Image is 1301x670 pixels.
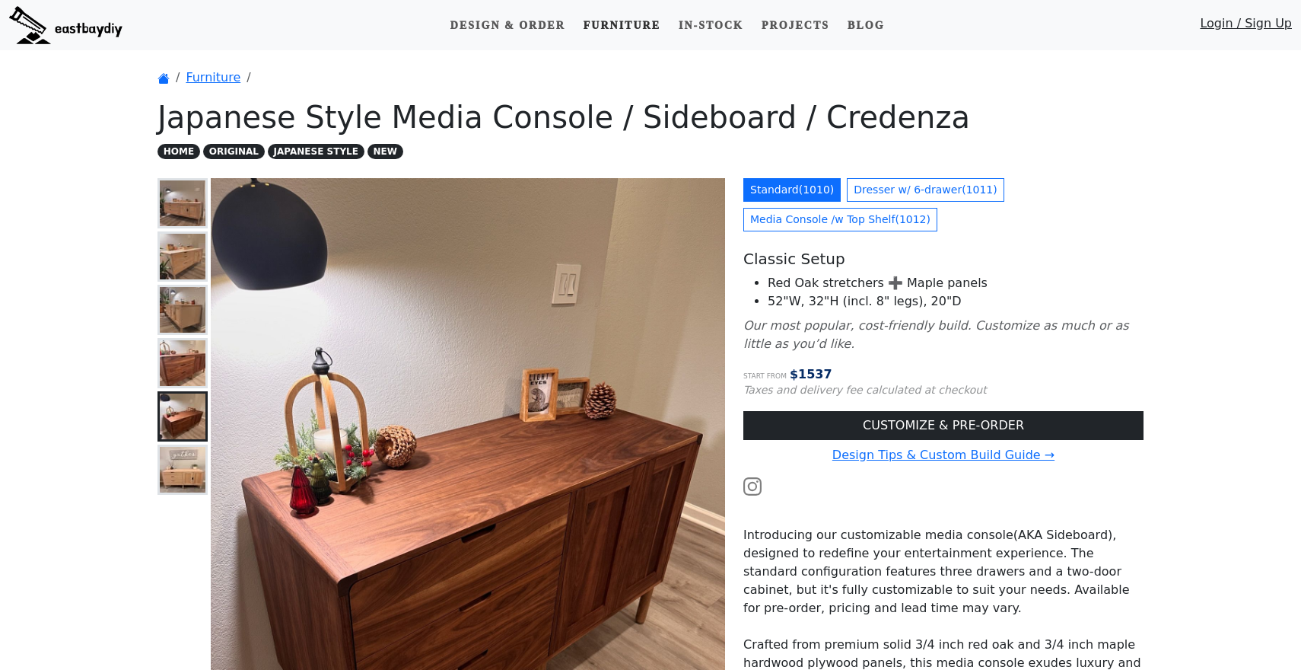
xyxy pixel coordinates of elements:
span: NEW [367,144,403,159]
img: eastbaydiy [9,6,122,44]
img: Japanese Style Walnut Credenza - Front [160,340,205,386]
a: Login / Sign Up [1200,14,1292,40]
small: Taxes and delivery fee calculated at checkout [743,384,987,396]
a: Blog [841,11,890,40]
img: Japanese Style Walnut Credenza - Top [160,394,205,439]
h1: Japanese Style Media Console / Sideboard / Credenza [157,99,1144,136]
a: Watch the build video or pictures on Instagram [743,478,762,493]
nav: breadcrumb [157,69,1144,87]
a: CUSTOMIZE & PRE-ORDER [743,411,1144,440]
img: Japanese Style Media Console - Overview [160,180,205,226]
img: Red oak Japanese style media console w/ slat door - limited edition [160,447,205,493]
a: Dresser w/ 6-drawer(1011) [847,178,1004,202]
a: Projects [755,11,835,40]
span: JAPANESE STYLE [268,144,364,159]
p: Introducing our customizable media console(AKA Sideboard), designed to redefine your entertainmen... [743,526,1144,617]
i: Our most popular, cost-friendly build. Customize as much or as little as you’d like. [743,318,1129,351]
li: 52"W, 32"H (incl. 8" legs), 20"D [768,292,1144,311]
img: Japanese Style Media Console Side View [160,287,205,333]
span: $ 1537 [790,367,832,381]
small: Start from [743,372,787,380]
a: Design Tips & Custom Build Guide → [832,448,1054,462]
a: Media Console /w Top Shelf(1012) [743,208,937,231]
a: Furniture [186,70,240,85]
a: Standard(1010) [743,178,841,202]
a: Design & Order [444,11,571,40]
a: Furniture [577,11,666,40]
li: Red Oak stretchers ➕ Maple panels [768,274,1144,292]
img: Japanese Style Media Console Left Corner [160,234,205,279]
a: In-stock [673,11,749,40]
span: ORIGINAL [203,144,265,159]
span: HOME [157,144,200,159]
h5: Classic Setup [743,250,1144,268]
